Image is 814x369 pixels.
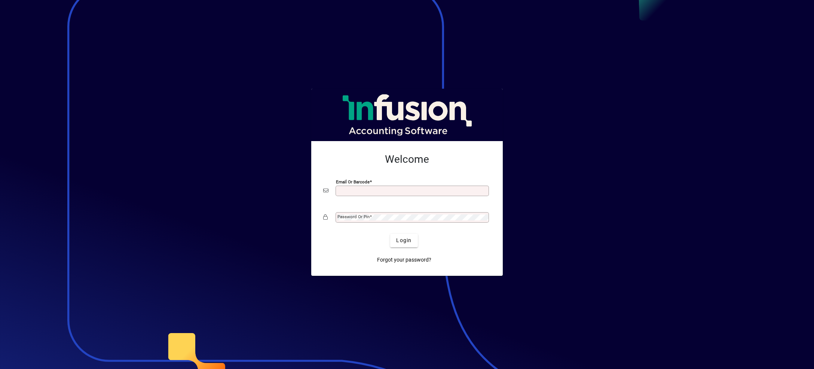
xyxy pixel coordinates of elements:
[377,256,431,264] span: Forgot your password?
[374,253,434,267] a: Forgot your password?
[390,234,417,247] button: Login
[396,237,411,244] span: Login
[337,214,370,219] mat-label: Password or Pin
[336,179,370,184] mat-label: Email or Barcode
[323,153,491,166] h2: Welcome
